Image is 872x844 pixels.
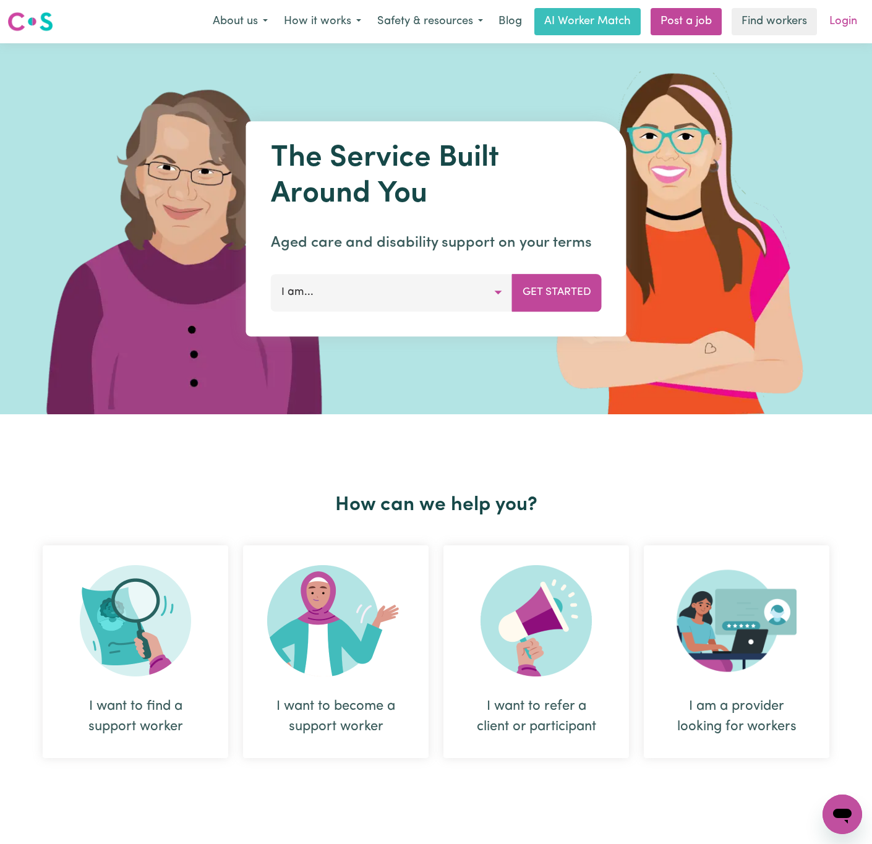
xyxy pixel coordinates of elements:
[271,141,602,212] h1: The Service Built Around You
[534,8,641,35] a: AI Worker Match
[243,545,429,758] div: I want to become a support worker
[80,565,191,676] img: Search
[43,545,228,758] div: I want to find a support worker
[369,9,491,35] button: Safety & resources
[512,274,602,311] button: Get Started
[7,7,53,36] a: Careseekers logo
[276,9,369,35] button: How it works
[273,696,399,737] div: I want to become a support worker
[481,565,592,676] img: Refer
[822,8,865,35] a: Login
[491,8,529,35] a: Blog
[35,493,837,517] h2: How can we help you?
[7,11,53,33] img: Careseekers logo
[732,8,817,35] a: Find workers
[473,696,599,737] div: I want to refer a client or participant
[72,696,199,737] div: I want to find a support worker
[443,545,629,758] div: I want to refer a client or participant
[644,545,829,758] div: I am a provider looking for workers
[271,232,602,254] p: Aged care and disability support on your terms
[271,274,513,311] button: I am...
[651,8,722,35] a: Post a job
[205,9,276,35] button: About us
[673,696,800,737] div: I am a provider looking for workers
[823,795,862,834] iframe: Button to launch messaging window
[677,565,797,676] img: Provider
[267,565,404,676] img: Become Worker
